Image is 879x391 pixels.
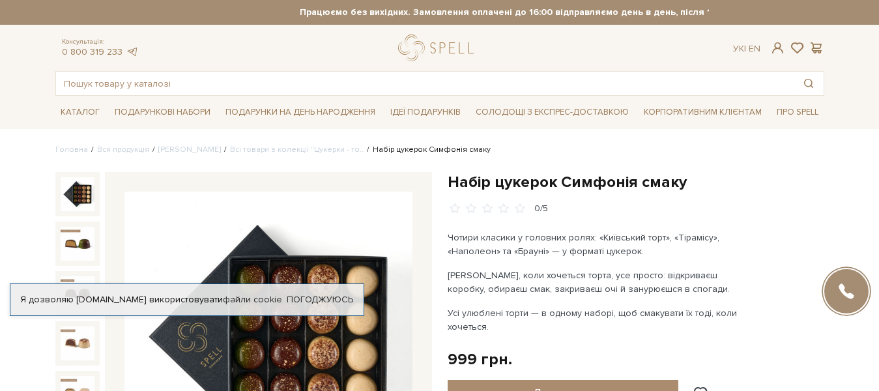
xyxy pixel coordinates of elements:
[448,231,753,258] p: Чотири класики у головних ролях: «Київський торт», «Тірамісу», «Наполеон» та «Брауні» — у форматі...
[62,46,122,57] a: 0 800 319 233
[126,46,139,57] a: telegram
[749,43,760,54] a: En
[61,177,94,211] img: Набір цукерок Симфонія смаку
[794,72,824,95] button: Пошук товару у каталозі
[10,294,364,306] div: Я дозволяю [DOMAIN_NAME] використовувати
[448,349,512,369] div: 999 грн.
[230,145,364,154] a: Всі товари з колекції "Цукерки - то..
[287,294,353,306] a: Погоджуюсь
[61,227,94,261] img: Набір цукерок Симфонія смаку
[744,43,746,54] span: |
[56,72,794,95] input: Пошук товару у каталозі
[385,102,466,123] span: Ідеї подарунків
[55,102,105,123] span: Каталог
[158,145,221,154] a: [PERSON_NAME]
[55,145,88,154] a: Головна
[448,172,824,192] h1: Набір цукерок Симфонія смаку
[220,102,381,123] span: Подарунки на День народження
[223,294,282,305] a: файли cookie
[109,102,216,123] span: Подарункові набори
[62,38,139,46] span: Консультація:
[639,101,767,123] a: Корпоративним клієнтам
[364,144,491,156] li: Набір цукерок Симфонія смаку
[771,102,824,123] span: Про Spell
[448,306,753,334] p: Усі улюблені торти — в одному наборі, щоб смакувати їх тоді, коли хочеться.
[534,203,548,215] div: 0/5
[97,145,149,154] a: Вся продукція
[61,326,94,360] img: Набір цукерок Симфонія смаку
[61,276,94,310] img: Набір цукерок Симфонія смаку
[398,35,480,61] a: logo
[470,101,634,123] a: Солодощі з експрес-доставкою
[448,268,753,296] p: [PERSON_NAME], коли хочеться торта, усе просто: відкриваєш коробку, обираєш смак, закриваєш очі й...
[733,43,760,55] div: Ук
